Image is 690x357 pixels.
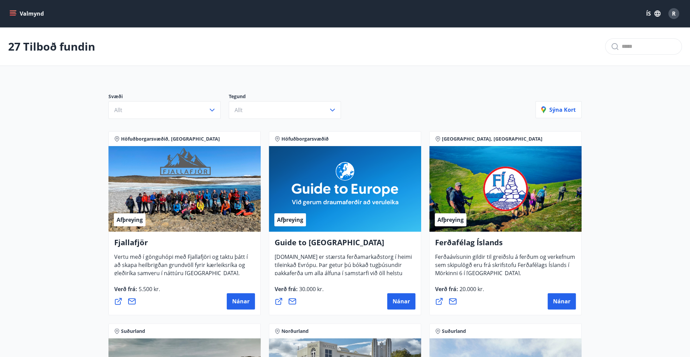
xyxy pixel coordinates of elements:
h4: Ferðafélag Íslands [435,237,576,253]
span: Allt [114,106,122,114]
span: Vertu með í gönguhópi með Fjallafjöri og taktu þátt í að skapa heilbrigðan grundvöll fyrir kærlei... [114,253,248,282]
span: [DOMAIN_NAME] er stærsta ferðamarkaðstorg í heimi tileinkað Evrópu. Þar getur þú bókað tugþúsundi... [275,253,412,299]
button: Allt [229,101,341,119]
span: 20.000 kr. [458,285,484,293]
span: Verð frá : [114,285,160,298]
span: Allt [235,106,243,114]
span: Verð frá : [275,285,324,298]
span: R [672,10,676,17]
span: Suðurland [442,328,466,335]
span: Afþreying [277,216,303,224]
span: Afþreying [117,216,143,224]
span: Nánar [553,298,570,305]
span: Nánar [232,298,249,305]
span: Höfuðborgarsvæðið [281,136,329,142]
span: Höfuðborgarsvæðið, [GEOGRAPHIC_DATA] [121,136,220,142]
span: Ferðaávísunin gildir til greiðslu á ferðum og verkefnum sem skipulögð eru frá skrifstofu Ferðafél... [435,253,575,282]
button: ÍS [642,7,664,20]
button: Nánar [387,293,415,309]
p: 27 Tilboð fundin [8,39,95,54]
button: Nánar [227,293,255,309]
span: 5.500 kr. [137,285,160,293]
h4: Guide to [GEOGRAPHIC_DATA] [275,237,415,253]
span: Nánar [393,298,410,305]
button: Sýna kort [535,101,582,118]
span: 30.000 kr. [298,285,324,293]
span: Norðurland [281,328,309,335]
button: menu [8,7,47,20]
span: Suðurland [121,328,145,335]
p: Tegund [229,93,349,101]
button: Allt [108,101,221,119]
span: [GEOGRAPHIC_DATA], [GEOGRAPHIC_DATA] [442,136,542,142]
button: Nánar [548,293,576,309]
p: Sýna kort [541,106,576,113]
p: Svæði [108,93,229,101]
h4: Fjallafjör [114,237,255,253]
button: R [666,5,682,22]
span: Afþreying [437,216,464,224]
span: Verð frá : [435,285,484,298]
